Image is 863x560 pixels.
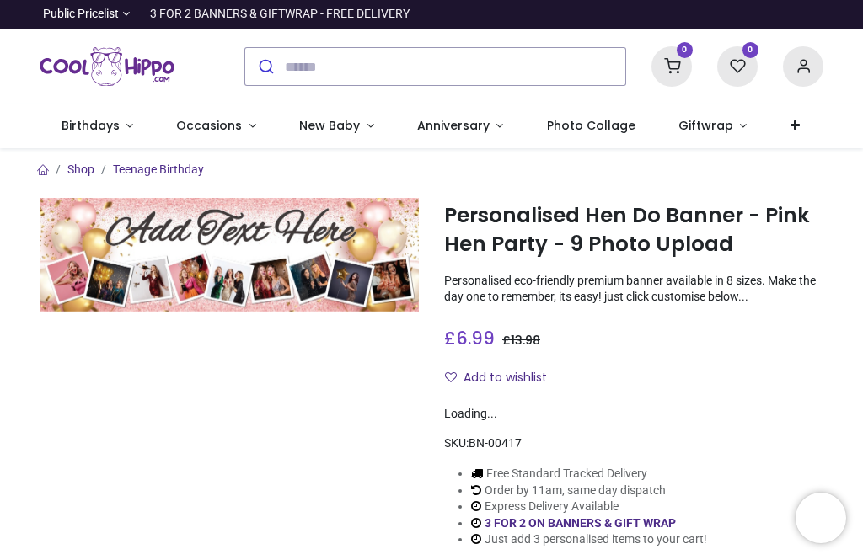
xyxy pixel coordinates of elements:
[657,104,769,148] a: Giftwrap
[150,6,410,23] div: 3 FOR 2 BANNERS & GIFTWRAP - FREE DELIVERY
[245,48,285,85] button: Submit
[40,198,419,312] img: Personalised Hen Do Banner - Pink Hen Party - 9 Photo Upload
[471,466,707,483] li: Free Standard Tracked Delivery
[742,42,758,58] sup: 0
[176,117,242,134] span: Occasions
[299,117,360,134] span: New Baby
[511,332,540,349] span: 13.98
[678,117,733,134] span: Giftwrap
[677,42,693,58] sup: 0
[717,59,758,72] a: 0
[40,43,174,90] a: Logo of Cool Hippo
[417,117,490,134] span: Anniversary
[444,435,823,452] div: SKU:
[155,104,278,148] a: Occasions
[651,59,692,72] a: 0
[113,163,204,176] a: Teenage Birthday
[62,117,120,134] span: Birthdays
[485,516,676,530] a: 3 FOR 2 ON BANNERS & GIFT WRAP
[471,499,707,515] li: Express Delivery Available
[444,273,823,306] p: Personalised eco-friendly premium banner available in 8 sizes. Make the day one to remember, its ...
[444,201,823,259] h1: Personalised Hen Do Banner - Pink Hen Party - 9 Photo Upload
[444,326,495,350] span: £
[471,531,707,548] li: Just add 3 personalised items to your cart!
[796,493,846,543] iframe: Brevo live chat
[444,406,823,423] div: Loading...
[40,6,130,23] a: Public Pricelist
[547,117,635,134] span: Photo Collage
[67,163,94,176] a: Shop
[395,104,525,148] a: Anniversary
[40,43,174,90] img: Cool Hippo
[471,483,707,499] li: Order by 11am, same day dispatch
[445,371,457,383] i: Add to wishlist
[444,364,561,392] button: Add to wishlistAdd to wishlist
[40,104,155,148] a: Birthdays
[469,436,522,450] span: BN-00417
[278,104,396,148] a: New Baby
[502,332,540,349] span: £
[456,326,495,350] span: 6.99
[469,6,823,23] iframe: Customer reviews powered by Trustpilot
[43,6,119,23] span: Public Pricelist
